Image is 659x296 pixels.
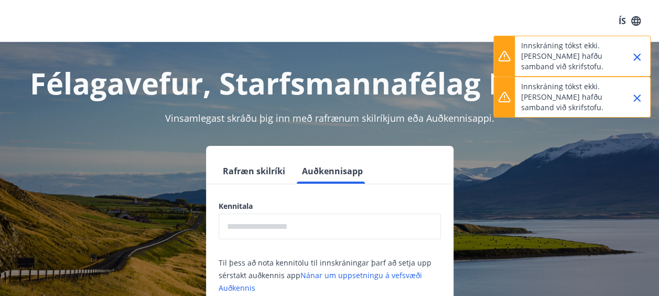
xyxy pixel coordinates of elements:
p: Innskráning tókst ekki. [PERSON_NAME] hafðu samband við skrifstofu. [521,81,613,113]
button: Rafræn skilríki [219,158,289,184]
p: Innskráning tókst ekki. [PERSON_NAME] hafðu samband við skrifstofu. [521,40,613,72]
span: Til þess að nota kennitölu til innskráningar þarf að setja upp sérstakt auðkennis app [219,258,431,293]
h1: Félagavefur, Starfsmannafélag Kópavogs [13,63,646,103]
button: ÍS [613,12,646,30]
span: Vinsamlegast skráðu þig inn með rafrænum skilríkjum eða Auðkennisappi. [165,112,494,124]
button: Auðkennisapp [298,158,367,184]
label: Kennitala [219,201,441,212]
button: Close [628,89,646,107]
a: Nánar um uppsetningu á vefsvæði Auðkennis [219,270,422,293]
button: Close [628,48,646,66]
